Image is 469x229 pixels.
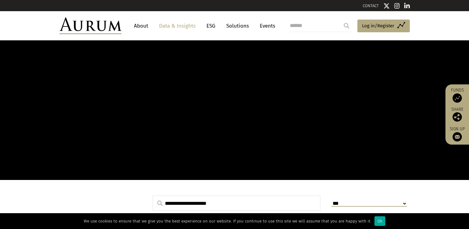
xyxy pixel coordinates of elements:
[203,20,219,32] a: ESG
[453,132,462,141] img: Sign up to our newsletter
[453,93,462,103] img: Access Funds
[357,20,410,33] a: Log in/Register
[449,126,466,141] a: Sign up
[257,20,275,32] a: Events
[157,200,163,206] img: search.svg
[156,20,199,32] a: Data & Insights
[453,112,462,122] img: Share this post
[60,17,122,34] img: Aurum
[449,88,466,103] a: Funds
[131,20,151,32] a: About
[363,3,379,8] a: CONTACT
[374,216,385,226] div: Ok
[383,3,390,9] img: Twitter icon
[340,20,353,32] input: Submit
[223,20,252,32] a: Solutions
[404,3,410,9] img: Linkedin icon
[394,3,400,9] img: Instagram icon
[449,107,466,122] div: Share
[362,22,394,29] span: Log in/Register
